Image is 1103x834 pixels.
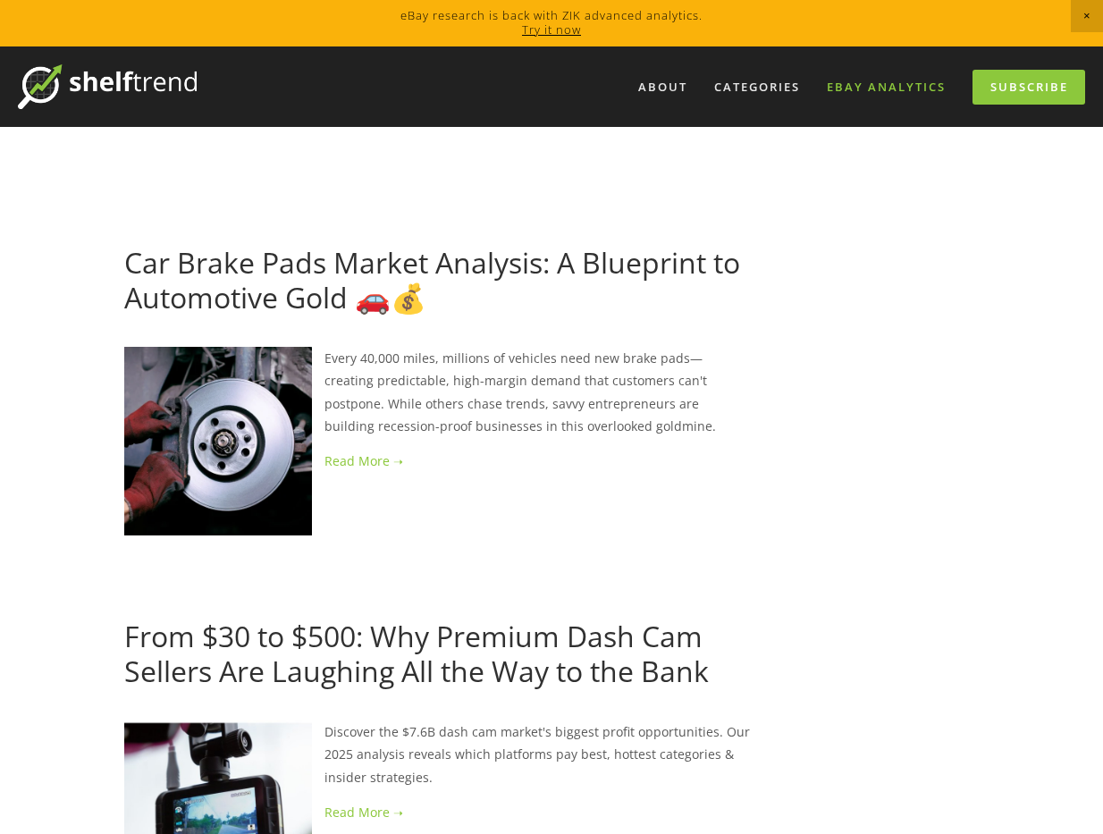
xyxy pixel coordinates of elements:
[522,21,581,38] a: Try it now
[627,72,699,102] a: About
[124,347,312,535] img: Car Brake Pads Market Analysis: A Blueprint to Automotive Gold 🚗💰
[124,347,751,437] p: Every 40,000 miles, millions of vehicles need new brake pads—creating predictable, high-margin de...
[124,720,751,788] p: Discover the $7.6B dash cam market's biggest profit opportunities. Our 2025 analysis reveals whic...
[124,215,164,232] a: [DATE]
[124,589,164,606] a: [DATE]
[703,72,812,102] div: Categories
[124,617,709,689] a: From $30 to $500: Why Premium Dash Cam Sellers Are Laughing All the Way to the Bank
[972,70,1085,105] a: Subscribe
[815,72,957,102] a: eBay Analytics
[124,243,740,316] a: Car Brake Pads Market Analysis: A Blueprint to Automotive Gold 🚗💰
[18,64,197,109] img: ShelfTrend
